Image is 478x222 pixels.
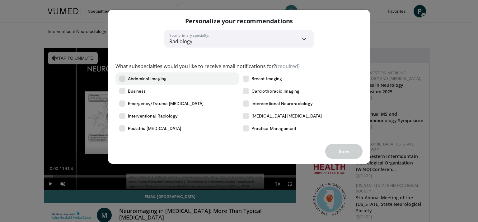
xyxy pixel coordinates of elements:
[128,113,178,119] span: Interventional Radiology
[115,62,300,70] label: What subspecialties would you like to receive email notifications for?
[128,100,204,107] span: Emergency/Trauma [MEDICAL_DATA]
[251,100,313,107] span: Interventional Neuroradiology
[128,76,166,82] span: Abdominal Imaging
[276,63,300,70] span: (required)
[185,17,293,25] p: Personalize your recommendations
[128,88,146,94] span: Business
[251,76,282,82] span: Breast Imaging
[128,125,181,132] span: Pediatric [MEDICAL_DATA]
[251,113,322,119] span: [MEDICAL_DATA] [MEDICAL_DATA]
[251,88,300,94] span: Cardiothoracic Imaging
[251,125,296,132] span: Practice Management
